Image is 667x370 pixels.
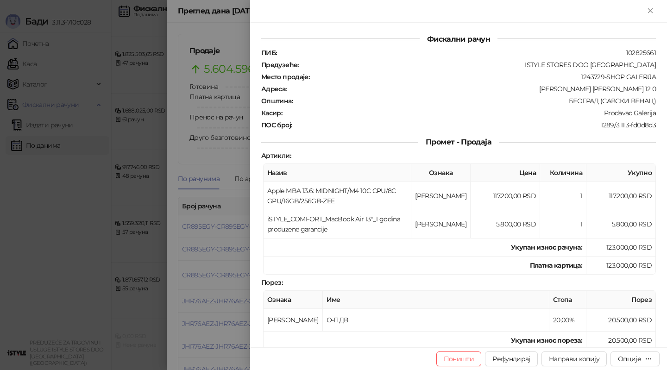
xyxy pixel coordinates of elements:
button: Опције [610,351,660,366]
td: 5.800,00 RSD [586,210,656,238]
strong: Место продаје : [261,73,309,81]
td: 123.000,00 RSD [586,238,656,257]
strong: Укупан износ рачуна : [511,243,582,251]
span: Фискални рачун [420,35,497,44]
button: Рефундирај [485,351,538,366]
div: 1289/3.11.3-fd0d8d3 [293,121,657,129]
div: БЕОГРАД (САВСКИ ВЕНАЦ) [294,97,657,105]
div: Prodavac Galerija [283,109,657,117]
div: Опције [618,355,641,363]
strong: Платна картица : [530,261,582,270]
span: Промет - Продаја [418,138,499,146]
th: Име [323,291,549,309]
strong: Артикли : [261,151,291,160]
strong: Адреса : [261,85,287,93]
td: [PERSON_NAME] [411,182,471,210]
td: 1 [540,182,586,210]
td: 117.200,00 RSD [586,182,656,210]
th: Стопа [549,291,586,309]
th: Порез [586,291,656,309]
strong: Касир : [261,109,282,117]
button: Поништи [436,351,482,366]
strong: Порез : [261,278,283,287]
td: [PERSON_NAME] [411,210,471,238]
td: О-ПДВ [323,309,549,332]
div: ISTYLE STORES DOO [GEOGRAPHIC_DATA] [300,61,657,69]
th: Назив [264,164,411,182]
div: 102825661 [277,49,657,57]
strong: ПИБ : [261,49,277,57]
span: Направи копију [549,355,599,363]
td: 20.500,00 RSD [586,309,656,332]
td: 117.200,00 RSD [471,182,540,210]
th: Укупно [586,164,656,182]
strong: Укупан износ пореза: [511,336,582,345]
div: [PERSON_NAME] [PERSON_NAME] 12 0 [288,85,657,93]
button: Направи копију [541,351,607,366]
td: 1 [540,210,586,238]
td: Apple MBA 13.6: MIDNIGHT/M4 10C CPU/8C GPU/16GB/256GB-ZEE [264,182,411,210]
th: Ознака [264,291,323,309]
strong: Општина : [261,97,293,105]
th: Ознака [411,164,471,182]
th: Цена [471,164,540,182]
td: 123.000,00 RSD [586,257,656,275]
td: [PERSON_NAME] [264,309,323,332]
td: iSTYLE_COMFORT_MacBook Air 13"_1 godina produzene garancije [264,210,411,238]
strong: ПОС број : [261,121,292,129]
strong: Предузеће : [261,61,299,69]
div: 1243729-SHOP GALERIJA [310,73,657,81]
th: Количина [540,164,586,182]
td: 20.500,00 RSD [586,332,656,350]
td: 5.800,00 RSD [471,210,540,238]
td: 20,00% [549,309,586,332]
button: Close [645,6,656,17]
